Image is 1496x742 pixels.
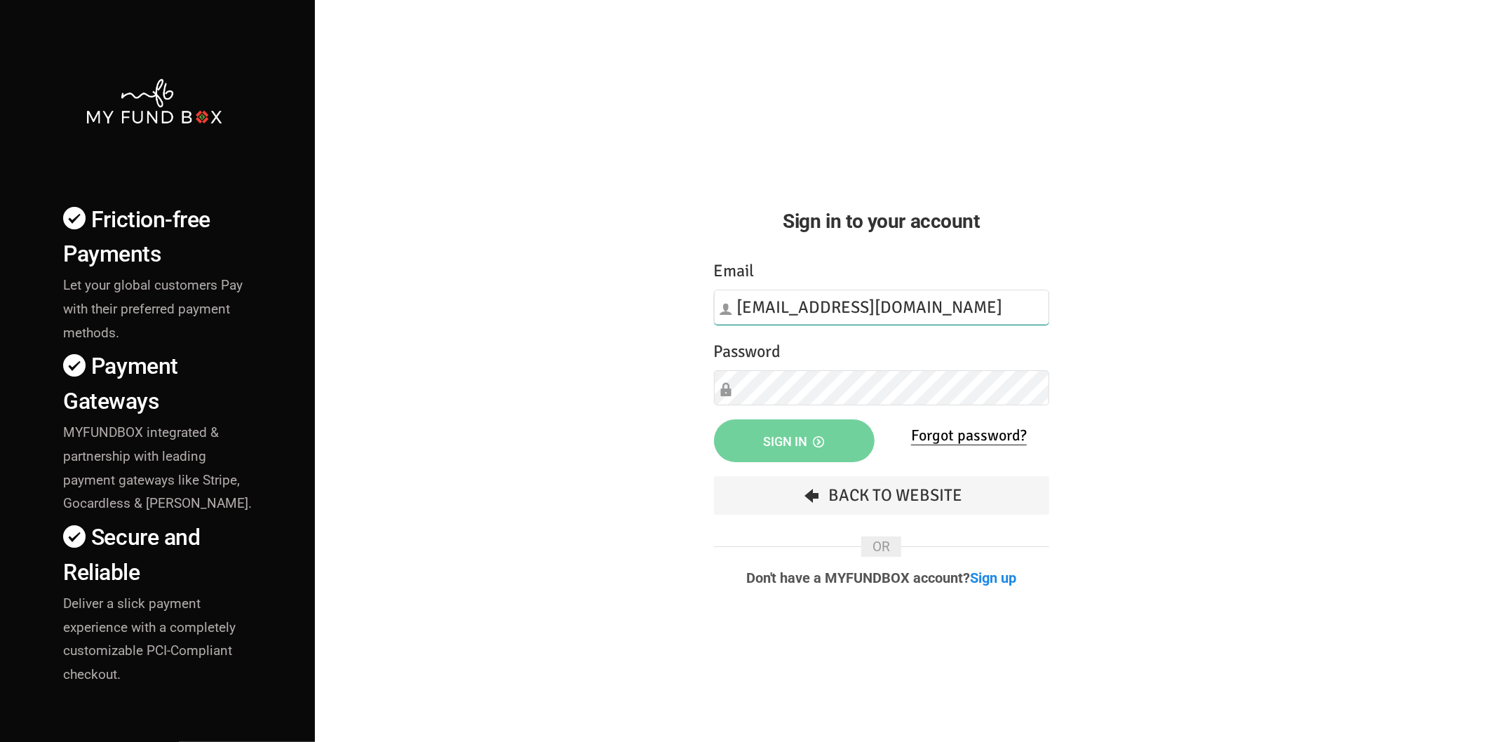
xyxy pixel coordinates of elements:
label: Password [714,339,781,365]
h4: Secure and Reliable [63,520,259,589]
p: Don't have a MYFUNDBOX account? [714,571,1049,585]
span: Sign in [764,434,825,449]
a: Sign up [971,569,1017,586]
span: Let your global customers Pay with their preferred payment methods. [63,277,243,341]
a: Forgot password? [911,426,1027,445]
span: MYFUNDBOX integrated & partnership with leading payment gateways like Stripe, Gocardless & [PERSO... [63,424,252,512]
img: mfbwhite.png [85,77,224,126]
label: Email [714,258,755,284]
h4: Payment Gateways [63,349,259,418]
button: Sign in [714,419,875,462]
span: Deliver a slick payment experience with a completely customizable PCI-Compliant checkout. [63,595,236,683]
span: OR [861,537,901,557]
a: Back To Website [714,476,1049,515]
input: Email [714,290,1049,325]
h4: Friction-free Payments [63,203,259,271]
h2: Sign in to your account [714,206,1049,236]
